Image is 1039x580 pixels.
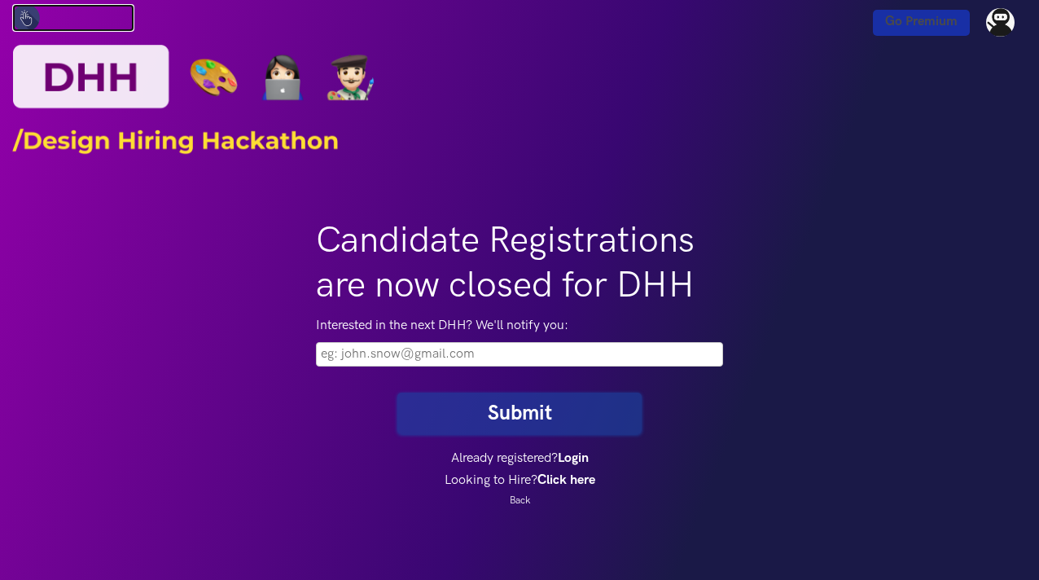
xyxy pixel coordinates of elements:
a: Login [558,450,589,466]
h4: Looking to Hire? [316,472,723,488]
button: Submit [397,393,642,434]
h4: Already registered? [316,450,723,466]
input: Please fill this field [316,342,723,367]
span: Go Premium [885,14,958,29]
a: Click here [537,472,595,488]
img: Your profile pic [986,8,1015,37]
h1: Candidate Registrations are now closed for DHH [316,218,723,308]
a: Back [510,494,530,507]
img: dhh_desktop_normal.png [12,8,1027,161]
a: Go Premium [873,10,970,36]
label: Interested in the next DHH? We'll notify you: [316,316,723,336]
img: UXHack logo [12,4,40,32]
